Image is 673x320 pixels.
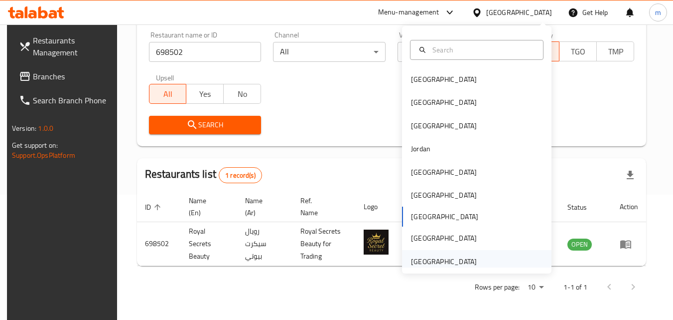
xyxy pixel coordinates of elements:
[411,97,477,108] div: [GEOGRAPHIC_DATA]
[186,84,224,104] button: Yes
[563,281,587,294] p: 1-1 of 1
[223,84,261,104] button: No
[475,281,520,294] p: Rows per page:
[11,64,120,88] a: Branches
[524,280,547,295] div: Rows per page:
[612,192,646,222] th: Action
[411,190,477,201] div: [GEOGRAPHIC_DATA]
[292,222,356,266] td: Royal Secrets Beauty for Trading
[356,192,401,222] th: Logo
[219,167,262,183] div: Total records count
[149,42,262,62] input: Search for restaurant name or ID..
[157,119,254,131] span: Search
[145,201,164,213] span: ID
[38,122,53,135] span: 1.0.0
[596,41,634,61] button: TMP
[190,87,220,101] span: Yes
[411,167,477,178] div: [GEOGRAPHIC_DATA]
[559,41,597,61] button: TGO
[145,167,262,183] h2: Restaurants list
[401,192,435,222] th: Branches
[398,42,510,62] div: All
[137,192,646,266] table: enhanced table
[181,222,238,266] td: Royal Secrets Beauty
[486,7,552,18] div: [GEOGRAPHIC_DATA]
[11,88,120,112] a: Search Branch Phone
[620,238,638,250] div: Menu
[237,222,292,266] td: رويال سيكرت بيوتي
[567,201,600,213] span: Status
[156,74,174,81] label: Upsell
[12,139,58,152] span: Get support on:
[300,195,344,219] span: Ref. Name
[219,171,262,180] span: 1 record(s)
[33,70,112,82] span: Branches
[33,94,112,106] span: Search Branch Phone
[567,239,592,250] span: OPEN
[655,7,661,18] span: m
[411,143,430,154] div: Jordan
[411,256,477,267] div: [GEOGRAPHIC_DATA]
[364,230,389,255] img: Royal Secrets Beauty
[12,122,36,135] span: Version:
[273,42,386,62] div: All
[618,163,642,187] div: Export file
[189,195,226,219] span: Name (En)
[563,44,593,59] span: TGO
[601,44,630,59] span: TMP
[149,84,187,104] button: All
[411,120,477,131] div: [GEOGRAPHIC_DATA]
[137,222,181,266] td: 698502
[228,87,257,101] span: No
[411,233,477,244] div: [GEOGRAPHIC_DATA]
[428,44,537,55] input: Search
[245,195,280,219] span: Name (Ar)
[12,149,75,162] a: Support.OpsPlatform
[33,34,112,58] span: Restaurants Management
[11,28,120,64] a: Restaurants Management
[149,116,262,134] button: Search
[401,222,435,266] td: 1
[153,87,183,101] span: All
[411,74,477,85] div: [GEOGRAPHIC_DATA]
[378,6,439,18] div: Menu-management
